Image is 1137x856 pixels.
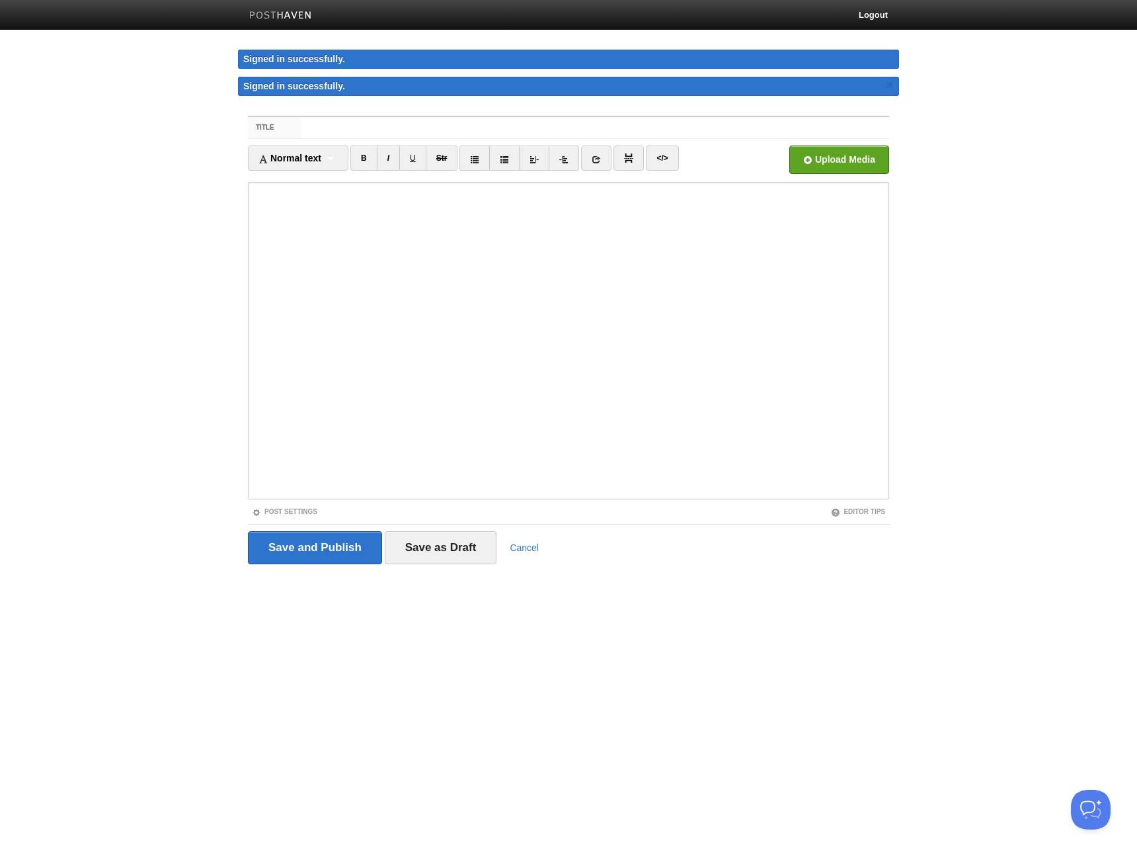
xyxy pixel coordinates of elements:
[436,153,448,163] del: Str
[385,531,497,564] input: Save as Draft
[884,77,896,93] a: ×
[248,117,301,138] label: Title
[426,146,458,171] a: Str
[377,146,400,171] a: I
[350,146,377,171] a: B
[252,508,317,515] a: Post Settings
[831,508,885,515] a: Editor Tips
[646,146,678,171] a: </>
[399,146,426,171] a: U
[248,531,382,564] input: Save and Publish
[624,153,633,163] img: pagebreak-icon.png
[243,81,345,91] span: Signed in successfully.
[238,50,899,69] div: Signed in successfully.
[249,11,312,21] img: Posthaven-bar
[1071,790,1111,830] iframe: Help Scout Beacon - Open
[510,542,539,553] a: Cancel
[258,153,321,163] span: Normal text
